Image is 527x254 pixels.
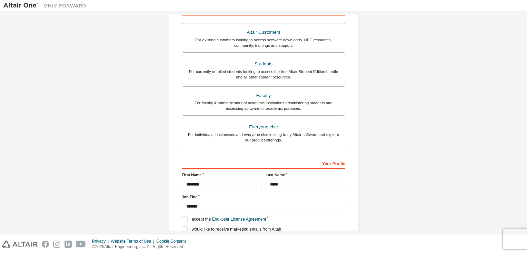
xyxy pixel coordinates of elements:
[42,241,49,248] img: facebook.svg
[156,239,190,244] div: Cookie Consent
[92,239,111,244] div: Privacy
[186,37,341,48] div: For existing customers looking to access software downloads, HPC resources, community, trainings ...
[64,241,72,248] img: linkedin.svg
[53,241,60,248] img: instagram.svg
[182,194,345,200] label: Job Title
[186,100,341,111] div: For faculty & administrators of academic institutions administering students and accessing softwa...
[3,2,90,9] img: Altair One
[186,91,341,100] div: Faculty
[266,172,345,178] label: Last Name
[182,172,261,178] label: First Name
[186,132,341,143] div: For individuals, businesses and everyone else looking to try Altair software and explore our prod...
[182,158,345,169] div: Your Profile
[186,122,341,132] div: Everyone else
[186,69,341,80] div: For currently enrolled students looking to access the free Altair Student Edition bundle and all ...
[212,217,266,222] a: End-User License Agreement
[186,59,341,69] div: Students
[182,226,281,232] label: I would like to receive marketing emails from Altair
[182,216,266,222] label: I accept the
[92,244,190,250] p: © 2025 Altair Engineering, Inc. All Rights Reserved.
[2,241,38,248] img: altair_logo.svg
[186,28,341,37] div: Altair Customers
[76,241,86,248] img: youtube.svg
[111,239,156,244] div: Website Terms of Use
